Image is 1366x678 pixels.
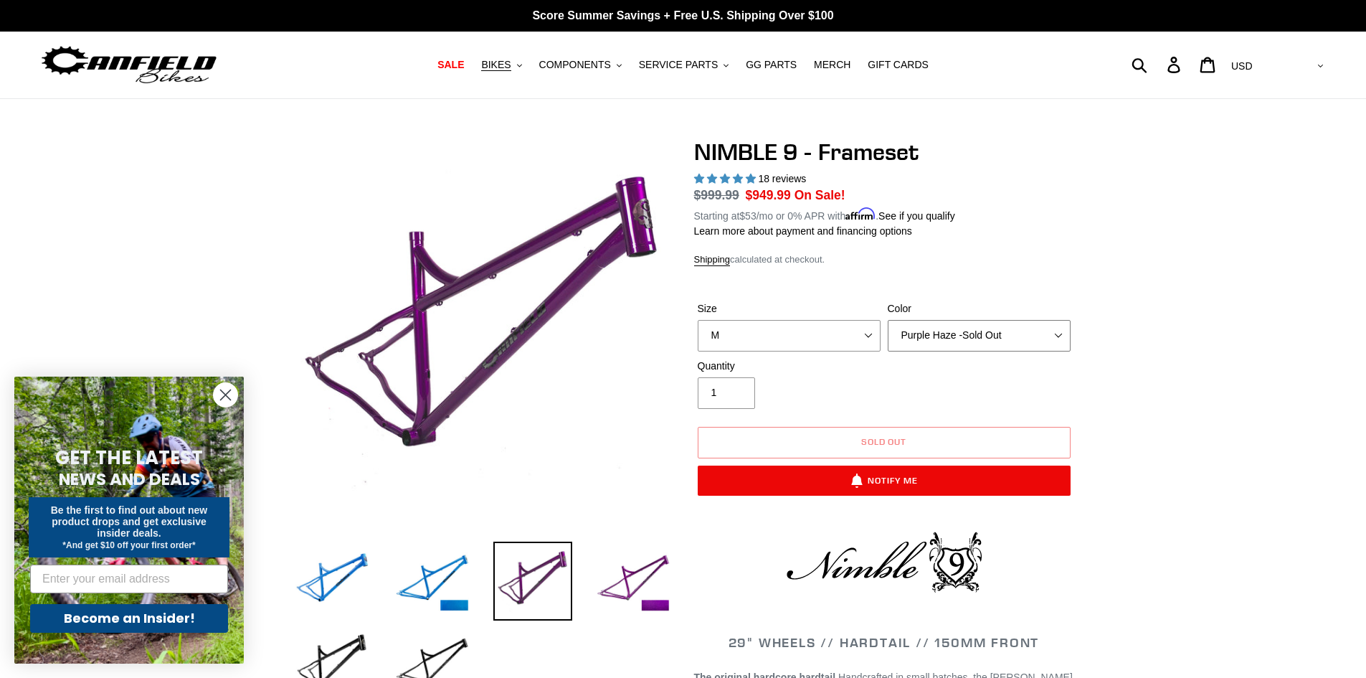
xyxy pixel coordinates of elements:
[814,59,850,71] span: MERCH
[698,427,1071,458] button: Sold out
[639,59,718,71] span: SERVICE PARTS
[30,604,228,633] button: Become an Insider!
[888,301,1071,316] label: Color
[59,468,200,491] span: NEWS AND DEALS
[694,173,759,184] span: 4.89 stars
[746,59,797,71] span: GG PARTS
[807,55,858,75] a: MERCH
[632,55,736,75] button: SERVICE PARTS
[213,382,238,408] button: Close dialog
[845,208,876,220] span: Affirm
[694,253,1074,267] div: calculated at checkout.
[694,205,955,224] p: Starting at /mo or 0% APR with .
[393,542,472,621] img: Load image into Gallery viewer, NIMBLE 9 - Frameset
[532,55,629,75] button: COMPONENTS
[795,186,845,204] span: On Sale!
[868,59,929,71] span: GIFT CARDS
[729,634,1040,651] span: 29" WHEELS // HARDTAIL // 150MM FRONT
[698,466,1071,496] button: Notify Me
[878,210,955,222] a: See if you qualify - Learn more about Affirm Financing (opens in modal)
[746,188,791,202] span: $949.99
[739,210,756,222] span: $53
[62,540,195,550] span: *And get $10 off your first order*
[694,188,739,202] s: $999.99
[39,42,219,88] img: Canfield Bikes
[861,436,907,447] span: Sold out
[698,301,881,316] label: Size
[1139,49,1176,80] input: Search
[474,55,528,75] button: BIKES
[758,173,806,184] span: 18 reviews
[694,225,912,237] a: Learn more about payment and financing options
[51,504,208,539] span: Be the first to find out about new product drops and get exclusive insider deals.
[694,138,1074,166] h1: NIMBLE 9 - Frameset
[860,55,936,75] a: GIFT CARDS
[293,542,371,621] img: Load image into Gallery viewer, NIMBLE 9 - Frameset
[481,59,511,71] span: BIKES
[30,565,228,593] input: Enter your email address
[594,542,673,621] img: Load image into Gallery viewer, NIMBLE 9 - Frameset
[55,445,203,471] span: GET THE LATEST
[430,55,471,75] a: SALE
[539,59,611,71] span: COMPONENTS
[739,55,804,75] a: GG PARTS
[493,542,572,621] img: Load image into Gallery viewer, NIMBLE 9 - Frameset
[694,254,731,266] a: Shipping
[698,359,881,374] label: Quantity
[437,59,464,71] span: SALE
